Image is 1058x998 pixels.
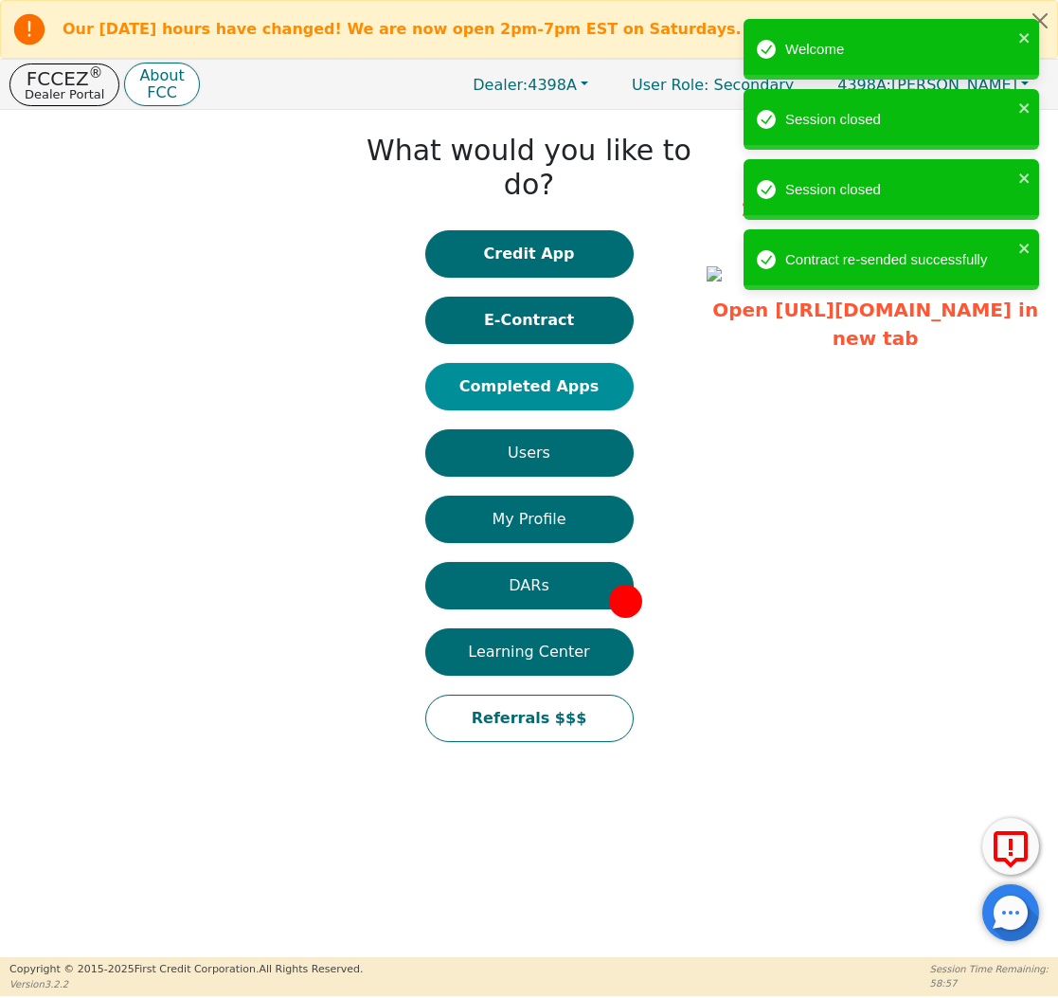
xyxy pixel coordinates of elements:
[9,962,363,978] p: Copyright © 2015- 2025 First Credit Corporation.
[425,562,634,609] button: DARs
[1023,1,1057,40] button: Close alert
[930,962,1049,976] p: Session Time Remaining:
[1018,27,1031,48] button: close
[930,976,1049,990] p: 58:57
[613,66,813,103] p: Secondary
[425,230,634,278] button: Credit App
[473,76,528,94] span: Dealer:
[632,76,708,94] span: User Role :
[425,429,634,477] button: Users
[361,134,698,202] h1: What would you like to do?
[1018,167,1031,189] button: close
[785,179,1013,201] div: Session closed
[89,64,103,82] sup: ®
[613,66,813,103] a: User Role: Secondary
[139,85,184,100] p: FCC
[707,195,1044,252] p: 14 days left in promotion period
[9,64,119,106] button: FCCEZ®Dealer Portal
[139,68,184,83] p: About
[707,266,722,281] img: 2c638ebe-209a-4616-966e-1eb8c27a87b2
[453,70,608,100] button: Dealer:4398A
[785,109,1013,131] div: Session closed
[425,628,634,676] button: Learning Center
[9,977,363,991] p: Version 3.2.2
[425,363,634,410] button: Completed Apps
[259,963,363,975] span: All Rights Reserved.
[425,297,634,344] button: E-Contract
[425,496,634,543] button: My Profile
[63,20,742,38] b: Our [DATE] hours have changed! We are now open 2pm-7pm EST on Saturdays.
[473,76,577,94] span: 4398A
[25,88,104,100] p: Dealer Portal
[785,39,1013,61] div: Welcome
[982,818,1039,875] button: Report Error to FCC
[124,63,199,107] button: AboutFCC
[1018,237,1031,259] button: close
[712,299,1038,350] a: Open [URL][DOMAIN_NAME] in new tab
[785,249,1013,271] div: Contract re-sended successfully
[25,69,104,88] p: FCCEZ
[425,695,634,742] button: Referrals $$$
[1018,97,1031,118] button: close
